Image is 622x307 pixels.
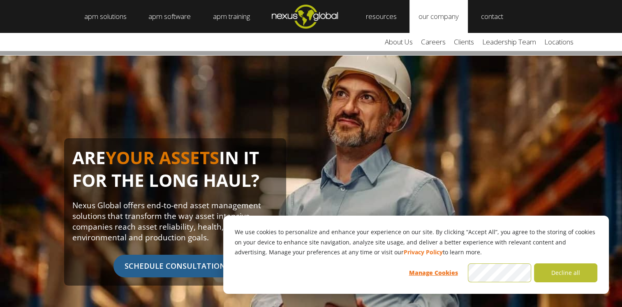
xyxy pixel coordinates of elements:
[404,247,443,258] a: Privacy Policy
[478,33,540,51] a: leadership team
[223,216,609,294] div: Cookie banner
[534,263,597,282] button: Decline all
[540,33,578,51] a: locations
[72,200,278,243] p: Nexus Global offers end-to-end asset management solutions that transform the way asset intensive ...
[417,33,450,51] a: careers
[468,263,531,282] button: Accept all
[235,227,597,258] p: We use cookies to personalize and enhance your experience on our site. By clicking “Accept All”, ...
[113,255,237,277] span: SCHEDULE CONSULTATION
[381,33,417,51] a: about us
[450,33,478,51] a: clients
[106,146,219,169] span: YOUR ASSETS
[72,147,278,200] h1: ARE IN IT FOR THE LONG HAUL?
[402,263,465,282] button: Manage Cookies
